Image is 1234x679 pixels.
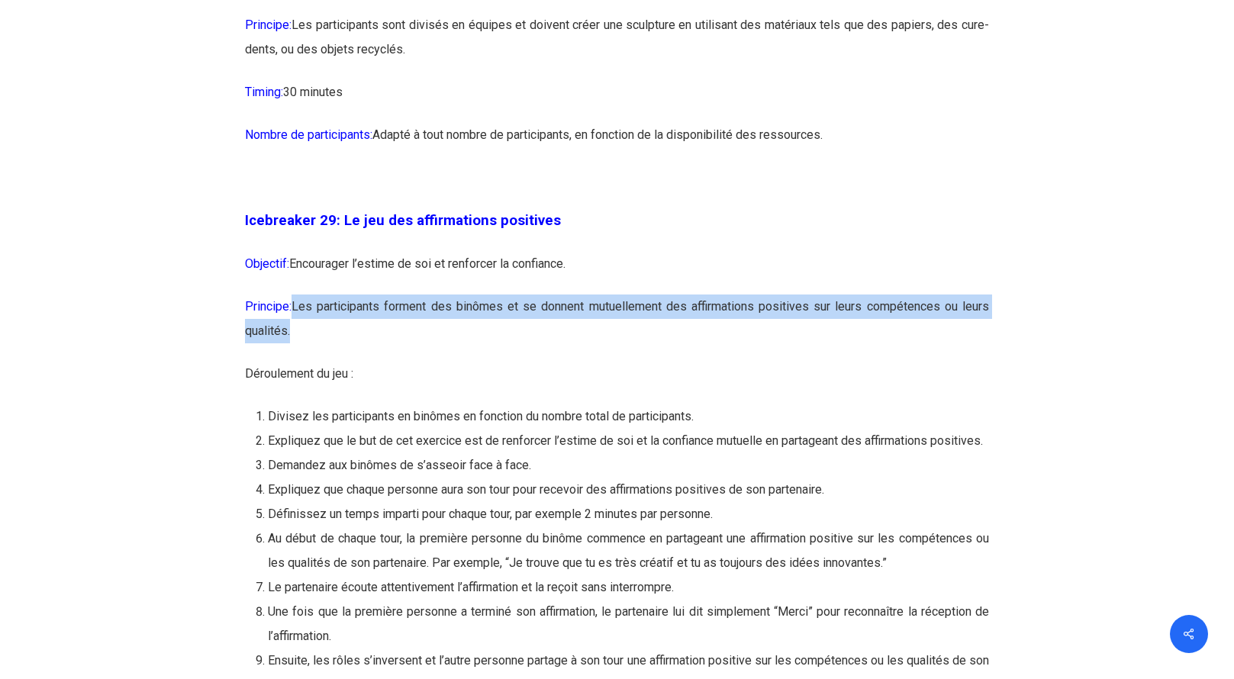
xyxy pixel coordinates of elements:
span: Timing: [245,85,283,99]
li: Demandez aux binômes de s’asseoir face à face. [268,453,989,478]
li: Définissez un temps imparti pour chaque tour, par exemple 2 minutes par personne. [268,502,989,526]
p: Encourager l’estime de soi et renforcer la confiance. [245,252,989,294]
p: Les participants sont divisés en équipes et doivent créer une sculpture en utilisant des matériau... [245,13,989,80]
li: Expliquez que chaque personne aura son tour pour recevoir des affirmations positives de son parte... [268,478,989,502]
span: Principe: [245,299,292,314]
p: Déroulement du jeu : [245,362,989,404]
p: Les participants forment des binômes et se donnent mutuellement des affirmations positives sur le... [245,294,989,362]
p: Adapté à tout nombre de participants, en fonction de la disponibilité des ressources. [245,123,989,166]
li: Le partenaire écoute attentivement l’affirmation et la reçoit sans interrompre. [268,575,989,600]
li: Divisez les participants en binômes en fonction du nombre total de participants. [268,404,989,429]
li: Expliquez que le but de cet exercice est de renforcer l’estime de soi et la confiance mutuelle en... [268,429,989,453]
span: Principe: [245,18,292,32]
p: 30 minutes [245,80,989,123]
span: Objectif: [245,256,289,271]
span: Icebreaker 29: Le jeu des affirmations positives [245,212,561,229]
li: Au début de chaque tour, la première personne du binôme commence en partageant une affirmation po... [268,526,989,575]
span: Nombre de participants: [245,127,372,142]
li: Une fois que la première personne a terminé son affirmation, le partenaire lui dit simplement “Me... [268,600,989,648]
